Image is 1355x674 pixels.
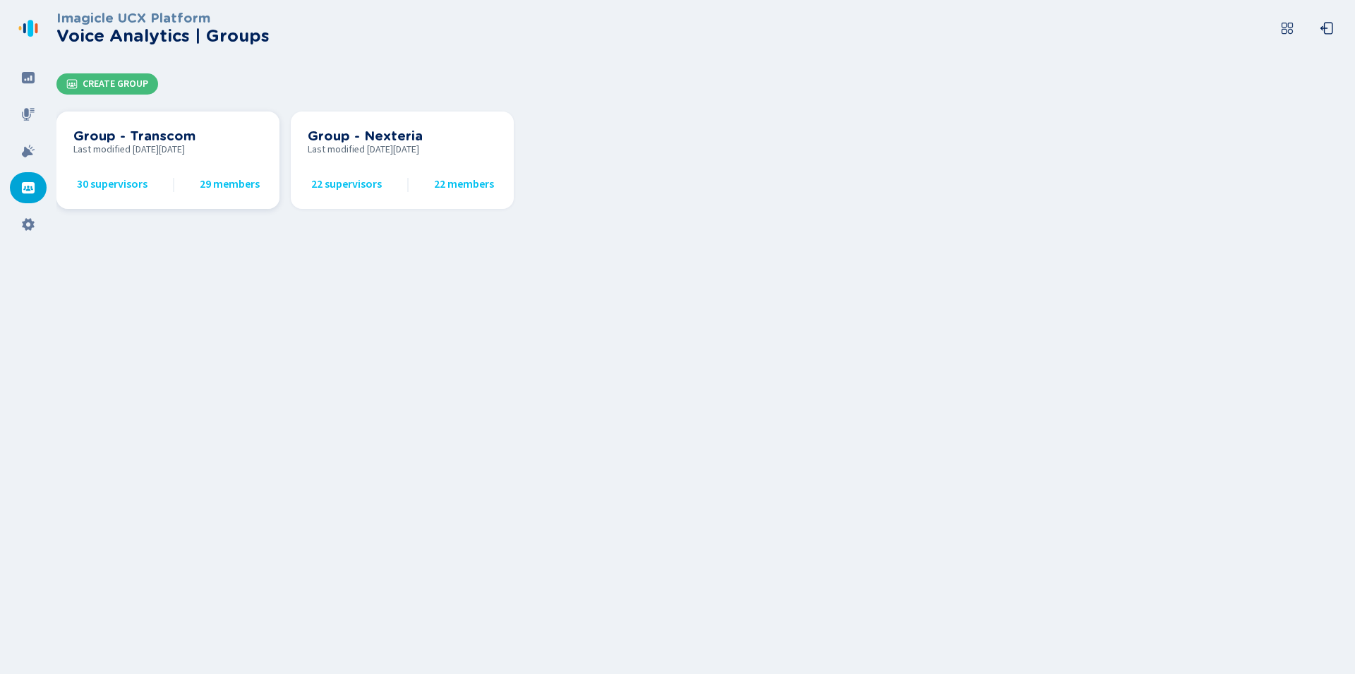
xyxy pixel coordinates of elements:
[10,209,47,240] div: Settings
[77,178,147,191] span: 30 supervisors
[21,144,35,158] svg: alarm-filled
[56,26,270,46] h2: Voice Analytics | Groups
[308,144,497,155] span: Last modified [DATE][DATE]
[311,178,382,191] span: 22 supervisors
[56,11,270,26] h3: Imagicle UCX Platform
[56,73,158,95] button: Create Group
[308,128,497,144] h3: Group - Nexteria
[21,107,35,121] svg: mic-fill
[73,144,263,155] span: Last modified [DATE][DATE]
[1320,21,1334,35] svg: box-arrow-left
[10,172,47,203] div: Groups
[10,136,47,167] div: Alarms
[21,181,35,195] svg: groups-filled
[434,178,494,191] span: 22 members
[10,62,47,93] div: Dashboard
[21,71,35,85] svg: dashboard-filled
[83,78,148,90] span: Create Group
[66,78,78,90] svg: groups
[200,178,260,191] span: 29 members
[10,99,47,130] div: Recordings
[73,128,263,144] h3: Group - Transcom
